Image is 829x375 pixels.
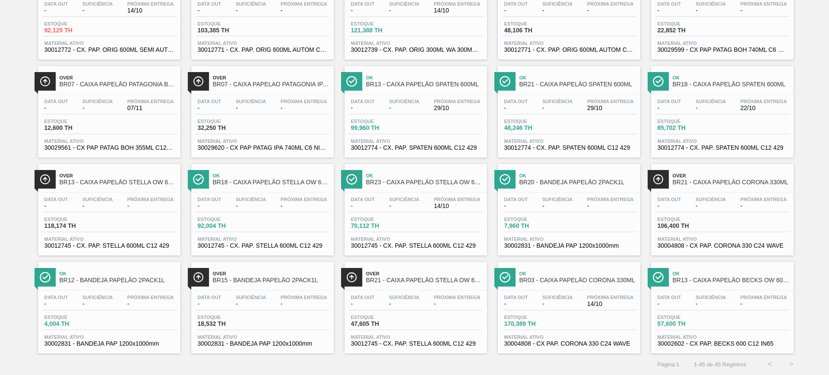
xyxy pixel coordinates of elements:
span: Estoque [504,21,565,26]
span: Estoque [504,217,565,222]
span: BR13 - CAIXA PAPELÃO STELLA OW 600ML [60,179,176,186]
span: 30004808 - CX PAP. CORONA 330 C24 WAVE [504,340,634,347]
span: Data out [351,99,375,104]
span: 57,600 TH [658,321,718,327]
span: Próxima Entrega [434,1,481,6]
span: Data out [658,1,681,6]
span: 85,702 TH [658,125,718,131]
span: BR12 - BANDEJA PAPELÃO 2PACK1L [60,277,176,284]
span: Estoque [351,21,411,26]
span: Data out [351,197,375,202]
span: BR18 - CAIXA PAPELÃO SPATEN 600ML [673,81,789,88]
img: Ícone [40,272,51,283]
img: Ícone [40,174,51,185]
span: - [236,105,266,111]
span: Próxima Entrega [281,295,327,300]
span: - [389,105,419,111]
span: Estoque [351,119,411,124]
span: Suficiência [82,295,113,300]
span: BR15 - BANDEJA PAPELÃO 2PACK1L [213,277,329,284]
span: Material ativo [198,139,327,144]
span: Próxima Entrega [281,99,327,104]
span: - [44,105,68,111]
span: Próxima Entrega [434,99,481,104]
span: BR03 - CAIXA PAPELÃO CORONA 330ML [519,277,636,284]
span: - [587,203,634,209]
span: Material ativo [504,236,634,242]
span: Próxima Entrega [434,295,481,300]
span: Suficiência [82,197,113,202]
span: Próxima Entrega [740,1,787,6]
span: Suficiência [236,295,266,300]
span: 14/10 [587,301,634,307]
span: - [542,105,573,111]
span: - [658,301,681,307]
span: - [504,203,528,209]
span: - [198,7,221,14]
span: 92,125 TH [44,27,105,34]
span: Over [60,173,176,178]
span: Suficiência [82,99,113,104]
a: ÍconeOkBR18 - CAIXA PAPELÃO STELLA OW 600MLData out-Suficiência-Próxima Entrega-Estoque92,004 THM... [185,158,338,255]
span: - [351,7,375,14]
span: Data out [198,295,221,300]
span: Próxima Entrega [740,99,787,104]
span: Estoque [44,315,105,320]
span: Suficiência [542,1,573,6]
img: Ícone [653,174,664,185]
span: 47,605 TH [351,321,411,327]
span: Data out [198,99,221,104]
span: Data out [504,1,528,6]
span: Estoque [504,315,565,320]
a: ÍconeOkBR20 - BANDEJA PAPELÃO 2PACK1LData out-Suficiência-Próxima Entrega-Estoque7,960 THMaterial... [491,158,645,255]
img: Ícone [653,272,664,283]
span: Ok [213,173,329,178]
span: Suficiência [389,99,419,104]
span: Próxima Entrega [587,1,634,6]
img: Ícone [500,272,510,283]
span: - [696,203,726,209]
span: - [542,301,573,307]
span: Material ativo [504,41,634,46]
span: Suficiência [236,197,266,202]
span: 92,004 TH [198,223,258,229]
span: Estoque [351,315,411,320]
span: - [351,105,375,111]
span: Estoque [44,217,105,222]
span: - [82,7,113,14]
a: ÍconeOkBR13 - CAIXA PAPELÃO BECKS OW 600MLData out-Suficiência-Próxima Entrega-Estoque57,600 THMa... [645,255,798,353]
span: Ok [519,271,636,276]
span: 29/10 [434,105,481,111]
span: 22/10 [740,105,787,111]
span: BR13 - CAIXA PAPELÃO BECKS OW 600ML [673,277,789,284]
span: Over [673,173,789,178]
span: - [127,301,174,307]
span: BR13 - CAIXA PAPELÃO SPATEN 600ML [366,81,483,88]
span: 70,112 TH [351,223,411,229]
span: - [740,301,787,307]
span: 30012774 - CX. PAP. SPATEN 600ML C12 429 [351,145,481,151]
span: Material ativo [658,236,787,242]
img: Ícone [193,76,204,87]
span: Suficiência [542,99,573,104]
span: Material ativo [658,334,787,340]
span: 30012771 - CX. PAP. ORIG 600ML AUTOM C12 429 [198,47,327,53]
span: 48,106 TH [504,27,565,34]
span: 30002602 - CX PAP. BECKS 600 C12 IN65 [658,340,787,347]
span: Material ativo [351,139,481,144]
span: Material ativo [351,236,481,242]
span: 30012745 - CX. PAP. STELLA 600ML C12 429 [44,243,174,249]
span: Suficiência [389,197,419,202]
span: - [389,203,419,209]
span: Próxima Entrega [281,197,327,202]
span: 14/10 [127,7,174,14]
span: 30012745 - CX. PAP. STELLA 600ML C12 429 [351,340,481,347]
span: 14/10 [434,203,481,209]
span: Data out [44,1,68,6]
span: - [351,203,375,209]
span: - [281,203,327,209]
span: Data out [504,197,528,202]
span: 106,400 TH [658,223,718,229]
span: Material ativo [44,139,174,144]
span: Data out [44,99,68,104]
